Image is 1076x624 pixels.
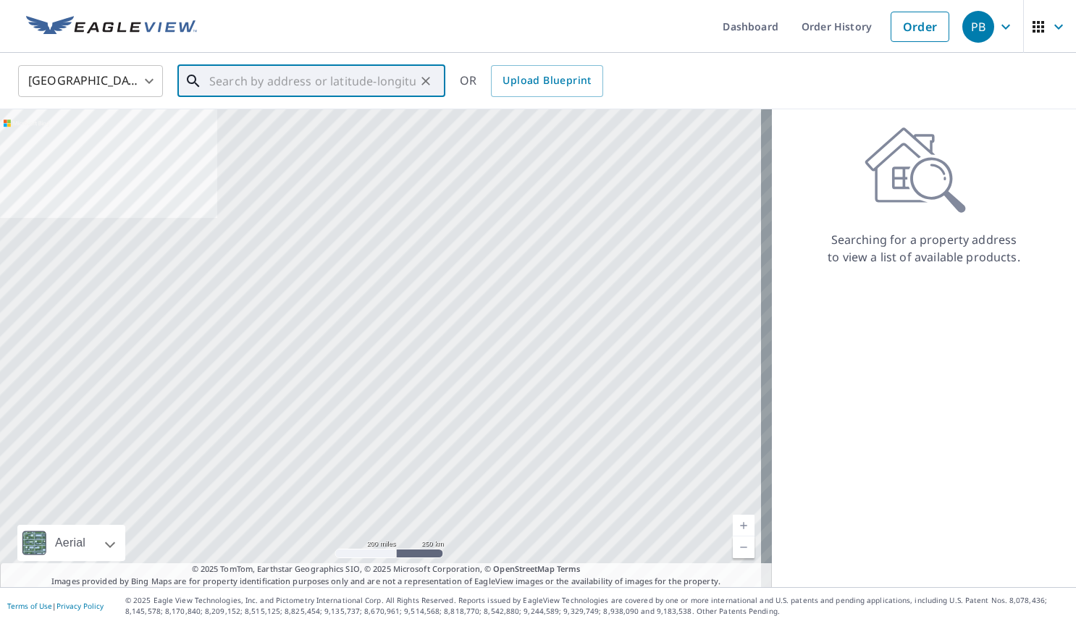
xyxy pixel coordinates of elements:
p: | [7,602,104,610]
span: © 2025 TomTom, Earthstar Geographics SIO, © 2025 Microsoft Corporation, © [192,563,581,575]
input: Search by address or latitude-longitude [209,61,416,101]
div: Aerial [51,525,90,561]
a: Current Level 5, Zoom Out [733,536,755,558]
a: Privacy Policy [56,601,104,611]
div: Aerial [17,525,125,561]
p: Searching for a property address to view a list of available products. [827,231,1021,266]
a: Order [891,12,949,42]
div: PB [962,11,994,43]
div: OR [460,65,603,97]
div: [GEOGRAPHIC_DATA] [18,61,163,101]
a: Terms of Use [7,601,52,611]
img: EV Logo [26,16,197,38]
button: Clear [416,71,436,91]
a: OpenStreetMap [493,563,554,574]
a: Current Level 5, Zoom In [733,515,755,536]
p: © 2025 Eagle View Technologies, Inc. and Pictometry International Corp. All Rights Reserved. Repo... [125,595,1069,617]
span: Upload Blueprint [503,72,591,90]
a: Upload Blueprint [491,65,602,97]
a: Terms [557,563,581,574]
